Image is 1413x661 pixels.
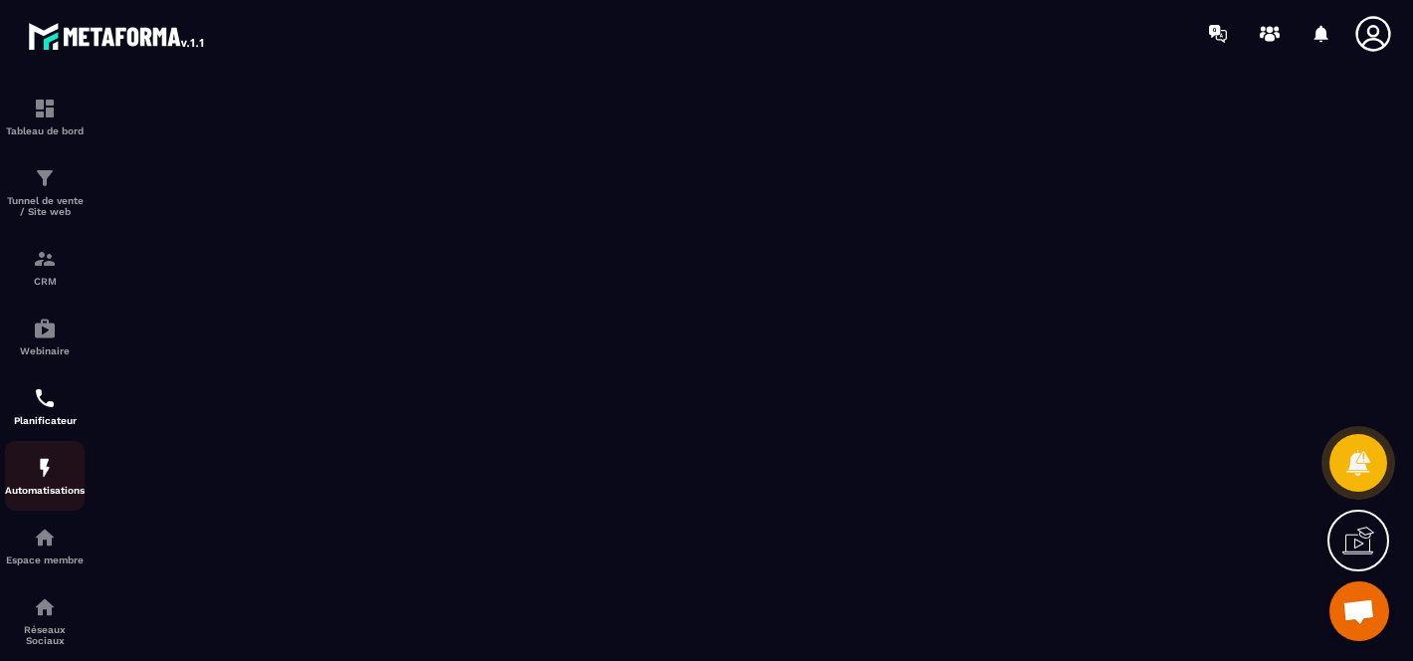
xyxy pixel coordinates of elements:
[5,125,85,136] p: Tableau de bord
[5,195,85,217] p: Tunnel de vente / Site web
[33,247,57,271] img: formation
[33,456,57,480] img: automations
[5,371,85,441] a: schedulerschedulerPlanificateur
[5,276,85,287] p: CRM
[1329,581,1389,641] a: Ouvrir le chat
[33,595,57,619] img: social-network
[5,232,85,302] a: formationformationCRM
[5,441,85,511] a: automationsautomationsAutomatisations
[5,485,85,496] p: Automatisations
[5,554,85,565] p: Espace membre
[33,97,57,120] img: formation
[33,317,57,340] img: automations
[5,345,85,356] p: Webinaire
[33,526,57,550] img: automations
[5,302,85,371] a: automationsautomationsWebinaire
[5,82,85,151] a: formationformationTableau de bord
[5,580,85,661] a: social-networksocial-networkRéseaux Sociaux
[33,386,57,410] img: scheduler
[5,624,85,646] p: Réseaux Sociaux
[33,166,57,190] img: formation
[5,151,85,232] a: formationformationTunnel de vente / Site web
[28,18,207,54] img: logo
[5,511,85,580] a: automationsautomationsEspace membre
[5,415,85,426] p: Planificateur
